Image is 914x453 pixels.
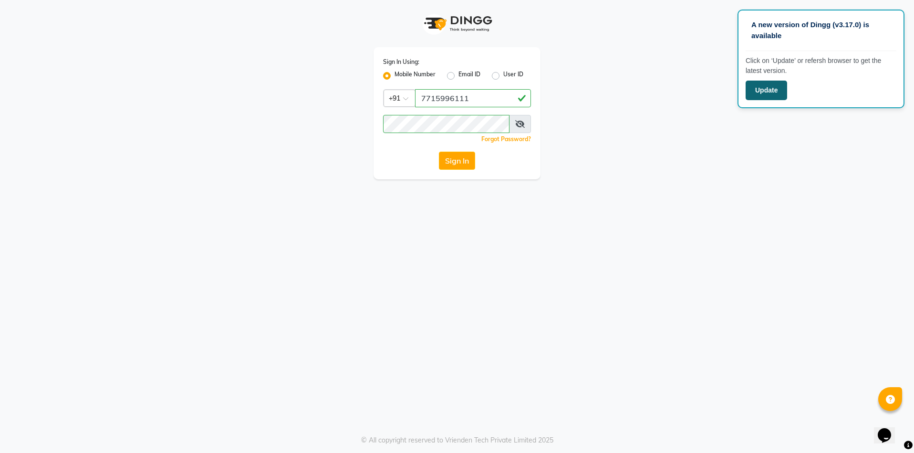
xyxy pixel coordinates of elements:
label: Email ID [458,70,480,82]
label: User ID [503,70,523,82]
a: Forgot Password? [481,135,531,143]
p: Click on ‘Update’ or refersh browser to get the latest version. [746,56,896,76]
label: Mobile Number [395,70,436,82]
input: Username [415,89,531,107]
button: Sign In [439,152,475,170]
input: Username [383,115,509,133]
button: Update [746,81,787,100]
img: logo1.svg [419,10,495,38]
label: Sign In Using: [383,58,419,66]
iframe: chat widget [874,415,904,443]
p: A new version of Dingg (v3.17.0) is available [751,20,891,41]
